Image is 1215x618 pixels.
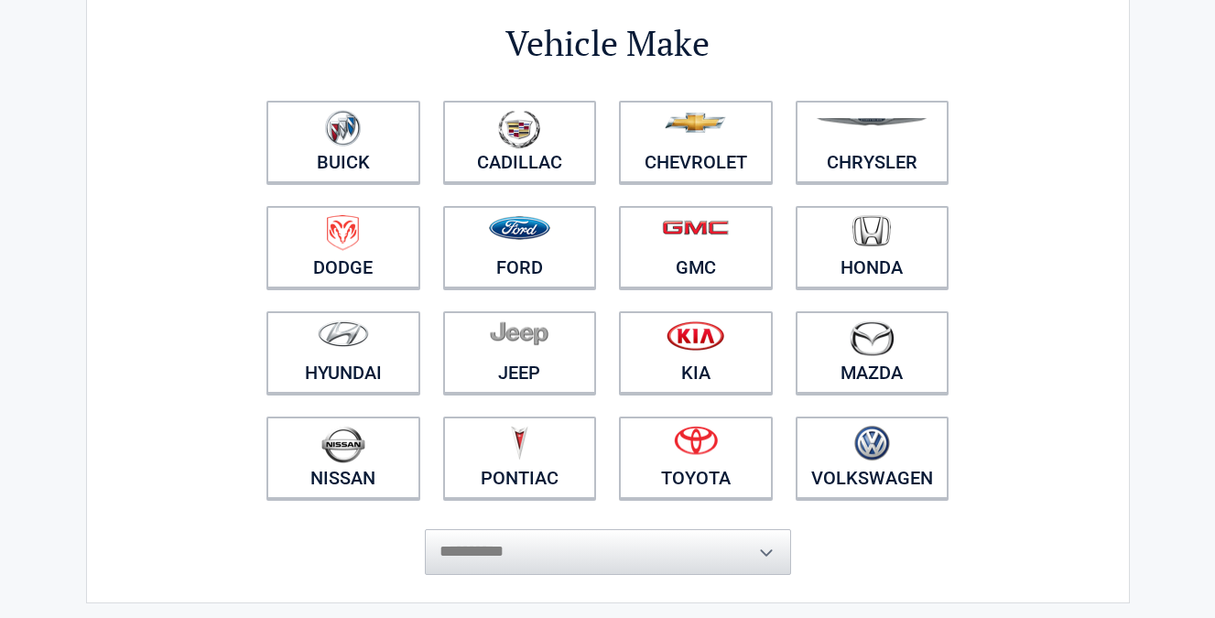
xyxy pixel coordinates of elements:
[619,311,773,394] a: Kia
[443,417,597,499] a: Pontiac
[321,426,365,463] img: nissan
[443,206,597,288] a: Ford
[854,426,890,461] img: volkswagen
[665,113,726,133] img: chevrolet
[619,206,773,288] a: GMC
[816,118,928,126] img: chrysler
[489,216,550,240] img: ford
[796,417,949,499] a: Volkswagen
[619,101,773,183] a: Chevrolet
[796,311,949,394] a: Mazda
[498,110,540,148] img: cadillac
[619,417,773,499] a: Toyota
[796,206,949,288] a: Honda
[510,426,528,461] img: pontiac
[327,215,359,251] img: dodge
[266,206,420,288] a: Dodge
[266,417,420,499] a: Nissan
[443,101,597,183] a: Cadillac
[674,426,718,455] img: toyota
[849,320,895,356] img: mazda
[667,320,724,351] img: kia
[662,220,729,235] img: gmc
[443,311,597,394] a: Jeep
[852,215,891,247] img: honda
[490,320,548,346] img: jeep
[266,311,420,394] a: Hyundai
[255,20,960,67] h2: Vehicle Make
[796,101,949,183] a: Chrysler
[325,110,361,146] img: buick
[318,320,369,347] img: hyundai
[266,101,420,183] a: Buick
